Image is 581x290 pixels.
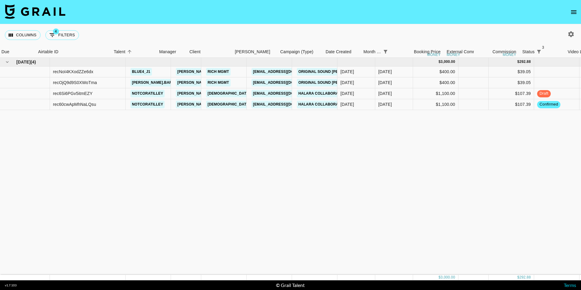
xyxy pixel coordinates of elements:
[251,79,319,86] a: [EMAIL_ADDRESS][DOMAIN_NAME]
[413,99,458,110] div: $1,100.00
[35,46,111,58] div: Airtable ID
[492,46,516,58] div: Commission
[38,46,58,58] div: Airtable ID
[125,47,134,56] button: Sort
[251,90,319,97] a: [EMAIL_ADDRESS][DOMAIN_NAME]
[130,101,165,108] a: notcoratilley
[522,46,535,58] div: Status
[326,46,351,58] div: Date Created
[206,90,251,97] a: [DEMOGRAPHIC_DATA]
[53,90,93,96] div: rec6Si6PGv5itmEZY
[503,53,516,57] div: money
[3,58,11,66] button: hide children
[519,275,531,280] div: 292.88
[438,59,441,64] div: $
[251,68,319,76] a: [EMAIL_ADDRESS][DOMAIN_NAME]
[323,46,360,58] div: Date Created
[297,68,364,76] a: original sound [PERSON_NAME]
[53,80,97,86] div: recOjQ9d9S0XWoTma
[53,69,93,75] div: recNoI4KXodZZe6dx
[390,47,398,56] button: Sort
[360,46,398,58] div: Month Due
[16,59,31,65] span: [DATE]
[489,99,534,110] div: $107.39
[186,46,232,58] div: Client
[535,47,543,56] div: 3 active filters
[5,4,65,19] img: Grail Talent
[297,79,364,86] a: original sound [PERSON_NAME]
[130,90,165,97] a: notcoratilley
[378,101,392,107] div: Sep '25
[340,80,354,86] div: 9/9/2025
[176,90,274,97] a: [PERSON_NAME][EMAIL_ADDRESS][DOMAIN_NAME]
[297,101,349,108] a: Halara collaboration
[441,59,455,64] div: 3,000.00
[206,68,231,76] a: Rich MGMT
[414,46,441,58] div: Booking Price
[381,47,390,56] div: 1 active filter
[427,53,441,57] div: money
[543,47,552,56] button: Sort
[438,275,441,280] div: $
[189,46,201,58] div: Client
[159,46,176,58] div: Manager
[176,101,274,108] a: [PERSON_NAME][EMAIL_ADDRESS][DOMAIN_NAME]
[517,275,520,280] div: $
[378,90,392,96] div: Sep '25
[176,68,274,76] a: [PERSON_NAME][EMAIL_ADDRESS][DOMAIN_NAME]
[53,101,96,107] div: rec60cwApMhNaLQsu
[340,90,354,96] div: 7/31/2025
[5,30,41,40] button: Select columns
[297,90,349,97] a: Halara collaboration
[489,88,534,99] div: $107.39
[45,30,79,40] button: Show filters
[277,46,323,58] div: Campaign (Type)
[489,77,534,88] div: $39.05
[519,59,531,64] div: 292.88
[114,46,125,58] div: Talent
[176,79,274,86] a: [PERSON_NAME][EMAIL_ADDRESS][DOMAIN_NAME]
[381,47,390,56] button: Show filters
[564,282,576,288] a: Terms
[535,47,543,56] button: Show filters
[537,102,560,107] span: confirmed
[232,46,277,58] div: Booker
[519,46,565,58] div: Status
[540,44,546,51] span: 3
[413,77,458,88] div: $400.00
[568,6,580,18] button: open drawer
[340,69,354,75] div: 9/22/2025
[340,101,354,107] div: 7/31/2025
[447,53,460,57] div: money
[537,91,551,96] span: draft
[489,67,534,77] div: $39.05
[111,46,156,58] div: Talent
[517,59,520,64] div: $
[31,59,36,65] span: ( 4 )
[156,46,186,58] div: Manager
[280,46,313,58] div: Campaign (Type)
[206,79,231,86] a: Rich MGMT
[413,67,458,77] div: $400.00
[276,282,305,288] div: © Grail Talent
[130,79,188,86] a: [PERSON_NAME].barkley22
[378,69,392,75] div: Sep '25
[206,101,251,108] a: [DEMOGRAPHIC_DATA]
[363,46,381,58] div: Month Due
[413,88,458,99] div: $1,100.00
[235,46,270,58] div: [PERSON_NAME]
[130,68,152,76] a: blue4_j1
[447,46,487,58] div: External Commission
[441,275,455,280] div: 3,000.00
[378,80,392,86] div: Sep '25
[251,101,319,108] a: [EMAIL_ADDRESS][DOMAIN_NAME]
[53,28,59,34] span: 4
[5,283,17,287] div: v 1.7.103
